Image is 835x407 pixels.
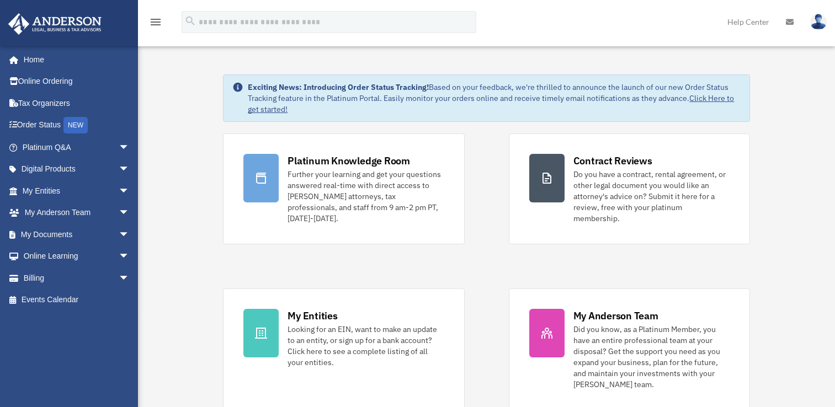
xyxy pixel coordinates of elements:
[5,13,105,35] img: Anderson Advisors Platinum Portal
[8,289,146,311] a: Events Calendar
[8,49,141,71] a: Home
[184,15,196,27] i: search
[573,309,658,323] div: My Anderson Team
[8,223,146,245] a: My Documentsarrow_drop_down
[8,158,146,180] a: Digital Productsarrow_drop_down
[573,324,730,390] div: Did you know, as a Platinum Member, you have an entire professional team at your disposal? Get th...
[119,202,141,224] span: arrow_drop_down
[8,180,146,202] a: My Entitiesarrow_drop_down
[8,114,146,137] a: Order StatusNEW
[248,82,429,92] strong: Exciting News: Introducing Order Status Tracking!
[573,169,730,224] div: Do you have a contract, rental agreement, or other legal document you would like an attorney's ad...
[119,180,141,202] span: arrow_drop_down
[248,93,734,114] a: Click Here to get started!
[8,202,146,224] a: My Anderson Teamarrow_drop_down
[8,71,146,93] a: Online Ordering
[8,267,146,289] a: Billingarrow_drop_down
[8,136,146,158] a: Platinum Q&Aarrow_drop_down
[119,136,141,159] span: arrow_drop_down
[8,245,146,267] a: Online Learningarrow_drop_down
[288,169,444,224] div: Further your learning and get your questions answered real-time with direct access to [PERSON_NAM...
[573,154,652,168] div: Contract Reviews
[119,223,141,246] span: arrow_drop_down
[8,92,146,114] a: Tax Organizers
[149,15,162,29] i: menu
[119,267,141,290] span: arrow_drop_down
[63,117,88,133] div: NEW
[248,82,740,115] div: Based on your feedback, we're thrilled to announce the launch of our new Order Status Tracking fe...
[119,158,141,181] span: arrow_drop_down
[149,19,162,29] a: menu
[288,324,444,368] div: Looking for an EIN, want to make an update to an entity, or sign up for a bank account? Click her...
[509,133,750,244] a: Contract Reviews Do you have a contract, rental agreement, or other legal document you would like...
[288,154,410,168] div: Platinum Knowledge Room
[288,309,337,323] div: My Entities
[223,133,464,244] a: Platinum Knowledge Room Further your learning and get your questions answered real-time with dire...
[119,245,141,268] span: arrow_drop_down
[810,14,827,30] img: User Pic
